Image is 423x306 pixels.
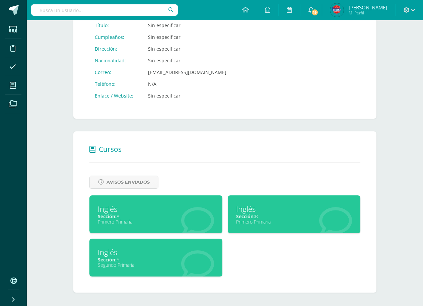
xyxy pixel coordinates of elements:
span: Avisos Enviados [107,176,150,188]
a: InglésSección:APrimero Primaria [89,195,222,233]
img: 38eaf94feb06c03c893c1ca18696d927.png [330,3,344,17]
a: InglésSección:ASegundo Primaria [89,239,222,277]
td: N/A [143,78,232,90]
span: Mi Perfil [349,10,387,16]
td: Sin especificar [143,90,232,102]
td: Título: [89,19,143,31]
div: B [236,213,352,220]
td: Correo: [89,66,143,78]
td: Sin especificar [143,31,232,43]
span: 19 [311,9,319,16]
td: Sin especificar [143,55,232,66]
td: Enlace / Website: [89,90,143,102]
a: InglésSección:BPrimero Primaria [228,195,361,233]
div: Inglés [236,204,352,214]
div: Inglés [98,204,214,214]
div: A [98,256,214,263]
td: Teléfono: [89,78,143,90]
span: [PERSON_NAME] [349,4,387,11]
span: Sección: [236,213,255,220]
td: Dirección: [89,43,143,55]
div: Primero Primaria [236,219,352,225]
td: Cumpleaños: [89,31,143,43]
td: Nacionalidad: [89,55,143,66]
div: Inglés [98,247,214,257]
a: Avisos Enviados [89,176,158,189]
div: A [98,213,214,220]
div: Segundo Primaria [98,262,214,268]
div: Primero Primaria [98,219,214,225]
span: Sección: [98,213,117,220]
td: Sin especificar [143,19,232,31]
span: Sección: [98,256,117,263]
input: Busca un usuario... [31,4,178,16]
td: [EMAIL_ADDRESS][DOMAIN_NAME] [143,66,232,78]
span: Cursos [99,144,122,154]
td: Sin especificar [143,43,232,55]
